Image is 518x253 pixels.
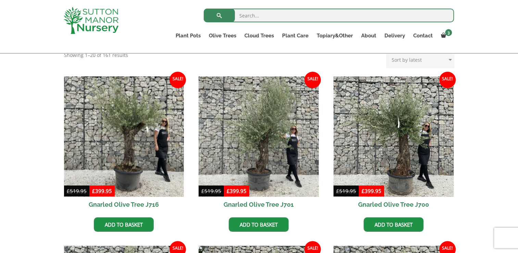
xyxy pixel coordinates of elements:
[240,31,278,40] a: Cloud Trees
[64,51,128,59] p: Showing 1–20 of 161 results
[199,76,319,212] a: Sale! Gnarled Olive Tree J701
[201,188,221,194] bdi: 519.95
[445,29,452,36] span: 3
[409,31,437,40] a: Contact
[227,188,230,194] span: £
[67,188,87,194] bdi: 519.95
[229,217,289,232] a: Add to basket: “Gnarled Olive Tree J701”
[64,197,184,212] h2: Gnarled Olive Tree J716
[333,76,454,212] a: Sale! Gnarled Olive Tree J700
[64,76,184,197] img: Gnarled Olive Tree J716
[92,188,95,194] span: £
[205,31,240,40] a: Olive Trees
[201,188,204,194] span: £
[362,188,365,194] span: £
[380,31,409,40] a: Delivery
[169,72,186,88] span: Sale!
[439,72,456,88] span: Sale!
[204,9,454,22] input: Search...
[437,31,454,40] a: 3
[333,76,454,197] img: Gnarled Olive Tree J700
[92,188,112,194] bdi: 399.95
[172,31,205,40] a: Plant Pots
[336,188,339,194] span: £
[333,197,454,212] h2: Gnarled Olive Tree J700
[278,31,312,40] a: Plant Care
[336,188,356,194] bdi: 519.95
[64,76,184,212] a: Sale! Gnarled Olive Tree J716
[312,31,357,40] a: Topiary&Other
[227,188,247,194] bdi: 399.95
[199,197,319,212] h2: Gnarled Olive Tree J701
[304,72,321,88] span: Sale!
[386,51,454,68] select: Shop order
[199,76,319,197] img: Gnarled Olive Tree J701
[364,217,424,232] a: Add to basket: “Gnarled Olive Tree J700”
[357,31,380,40] a: About
[94,217,154,232] a: Add to basket: “Gnarled Olive Tree J716”
[67,188,70,194] span: £
[64,7,118,34] img: logo
[362,188,381,194] bdi: 399.95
